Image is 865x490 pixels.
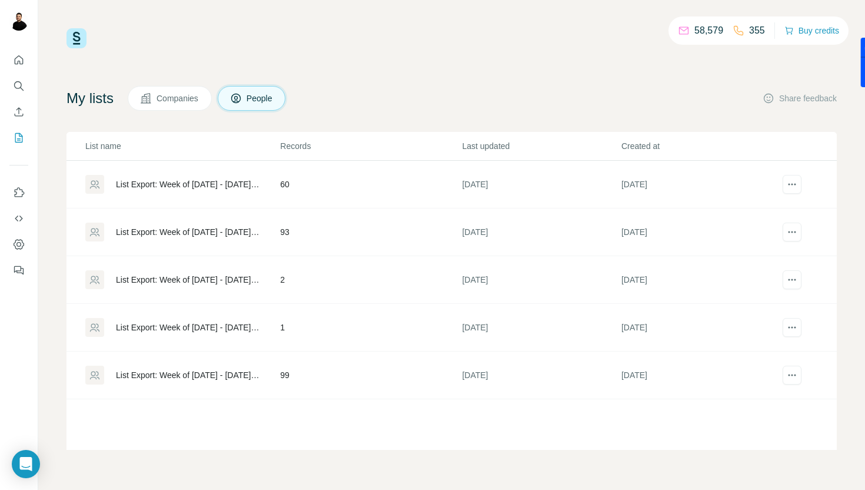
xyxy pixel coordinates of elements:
button: Use Surfe API [9,208,28,229]
td: [DATE] [621,161,780,208]
td: [DATE] [621,208,780,256]
td: 60 [280,161,461,208]
td: [DATE] [621,352,780,399]
button: My lists [9,127,28,148]
button: Search [9,75,28,97]
div: List Export: Week of [DATE] - [DATE] 14:15 [116,274,260,286]
td: [DATE] [621,304,780,352]
td: 99 [280,352,461,399]
p: Records [280,140,461,152]
button: actions [783,318,801,337]
span: People [247,92,274,104]
img: Avatar [9,12,28,31]
td: [DATE] [621,256,780,304]
button: actions [783,223,801,241]
button: Feedback [9,260,28,281]
span: Companies [157,92,199,104]
td: 93 [280,208,461,256]
p: List name [85,140,279,152]
p: 58,579 [694,24,723,38]
div: List Export: Week of [DATE] - [DATE] 14:15 [116,322,260,333]
button: actions [783,175,801,194]
p: 355 [749,24,765,38]
img: Surfe Logo [66,28,86,48]
button: actions [783,270,801,289]
div: List Export: Week of [DATE] - [DATE] 07:19 [116,226,260,238]
td: 1 [280,304,461,352]
h4: My lists [66,89,114,108]
button: Buy credits [784,22,839,39]
p: Last updated [462,140,620,152]
button: Quick start [9,49,28,71]
div: List Export: Week of [DATE] - [DATE] 13:40 [116,178,260,190]
button: actions [783,366,801,385]
div: Open Intercom Messenger [12,450,40,478]
p: Created at [621,140,779,152]
td: [DATE] [461,352,620,399]
button: Use Surfe on LinkedIn [9,182,28,203]
button: Enrich CSV [9,101,28,122]
td: [DATE] [461,208,620,256]
td: [DATE] [461,256,620,304]
td: [DATE] [461,304,620,352]
td: 2 [280,256,461,304]
button: Share feedback [763,92,837,104]
button: Dashboard [9,234,28,255]
div: List Export: Week of [DATE] - [DATE] 11:41 [116,369,260,381]
td: [DATE] [461,161,620,208]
